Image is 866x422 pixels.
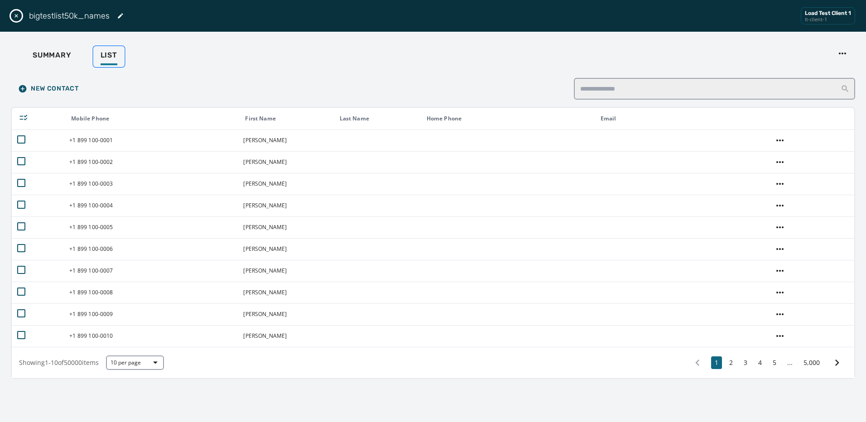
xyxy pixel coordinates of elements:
[18,84,79,93] span: New Contact
[238,260,332,282] td: [PERSON_NAME]
[11,79,86,99] button: New Contact
[19,358,99,367] span: Showing 1 - 10 of 50000 items
[601,115,767,122] div: Email
[238,238,332,260] td: [PERSON_NAME]
[805,17,851,22] div: lt-client-1
[111,359,159,366] span: 10 per page
[71,115,237,122] div: Mobile Phone
[64,173,238,195] td: +1 899 100-0003
[64,260,238,282] td: +1 899 100-0007
[800,356,823,369] button: 5,000
[238,195,332,216] td: [PERSON_NAME]
[64,238,238,260] td: +1 899 100-0006
[64,303,238,325] td: +1 899 100-0009
[238,303,332,325] td: [PERSON_NAME]
[64,195,238,216] td: +1 899 100-0004
[64,325,238,347] td: +1 899 100-0010
[769,356,780,369] button: 5
[740,356,751,369] button: 3
[25,46,79,67] button: Summary
[238,282,332,303] td: [PERSON_NAME]
[117,12,124,19] button: Edit List
[427,115,593,122] div: Home Phone
[340,115,419,122] div: Last Name
[238,151,332,173] td: [PERSON_NAME]
[64,216,238,238] td: +1 899 100-0005
[238,173,332,195] td: [PERSON_NAME]
[711,356,722,369] button: 1
[106,355,164,370] button: 10 per page
[238,129,332,151] td: [PERSON_NAME]
[93,46,125,67] button: List
[238,325,332,347] td: [PERSON_NAME]
[755,356,765,369] button: 4
[33,51,72,60] span: Summary
[245,115,332,122] div: First Name
[238,216,332,238] td: [PERSON_NAME]
[726,356,736,369] button: 2
[64,129,238,151] td: +1 899 100-0001
[64,151,238,173] td: +1 899 100-0002
[784,358,796,367] span: ...
[64,282,238,303] td: +1 899 100-0008
[29,10,110,22] h2: bigtestlist50k_names
[805,10,851,17] div: Load Test Client 1
[101,51,117,60] span: List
